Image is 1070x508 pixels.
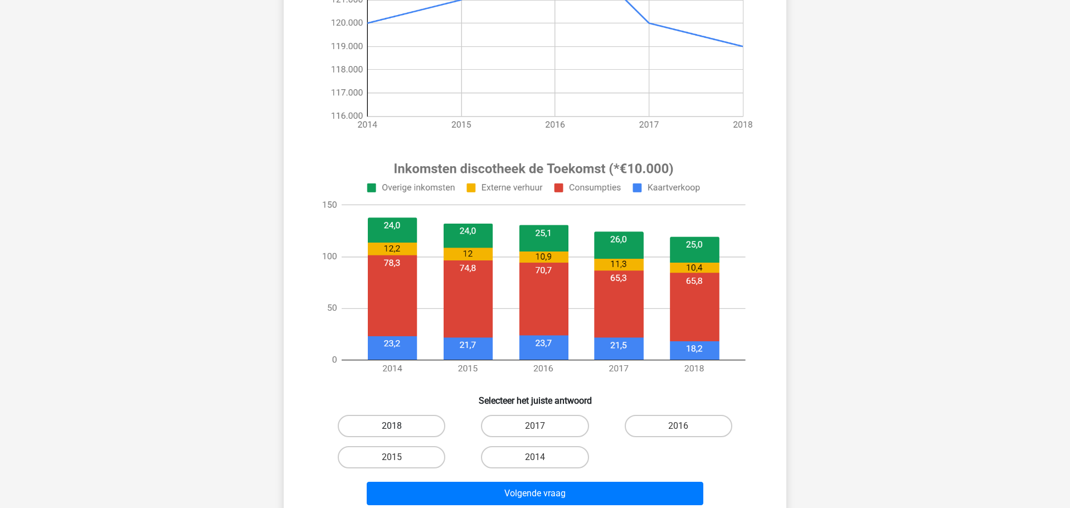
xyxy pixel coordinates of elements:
button: Volgende vraag [367,482,704,505]
label: 2017 [481,415,588,437]
h6: Selecteer het juiste antwoord [301,386,769,406]
label: 2014 [481,446,588,468]
label: 2018 [338,415,445,437]
label: 2016 [625,415,732,437]
label: 2015 [338,446,445,468]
